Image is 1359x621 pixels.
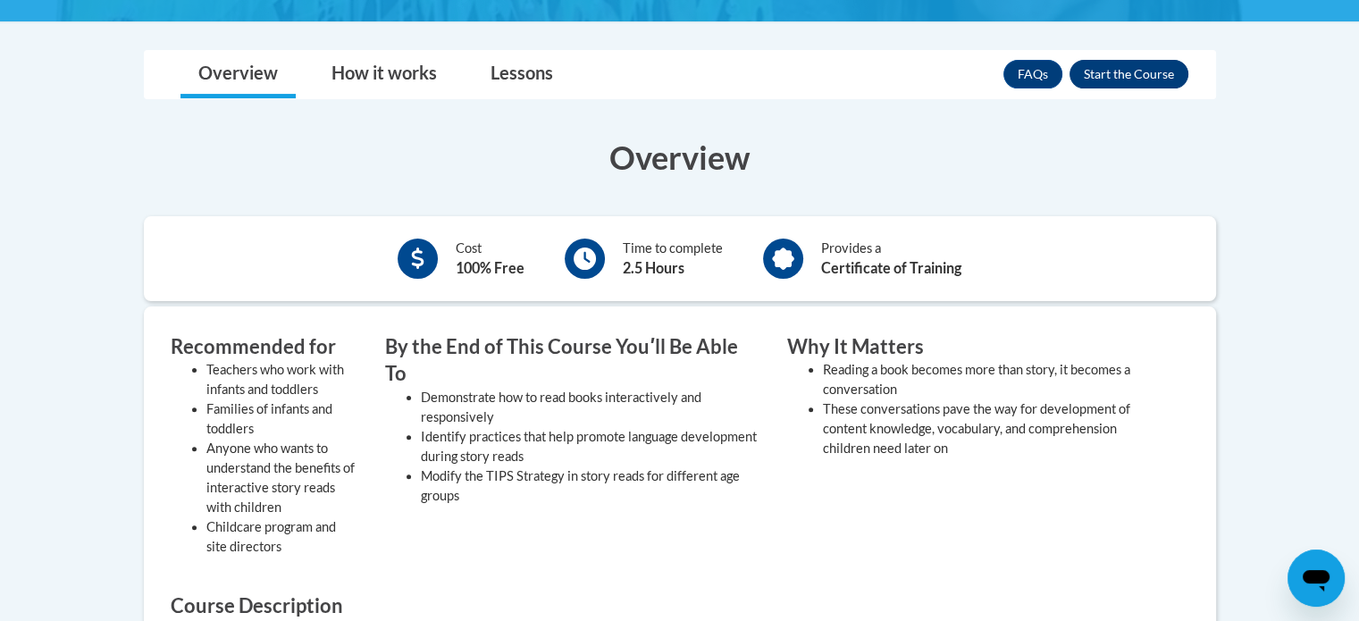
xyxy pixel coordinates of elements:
a: Overview [180,51,296,98]
h3: By the End of This Course Youʹll Be Able To [385,333,760,389]
b: Certificate of Training [821,259,961,276]
h3: Overview [144,135,1216,180]
a: Lessons [473,51,571,98]
li: Modify the TIPS Strategy in story reads for different age groups [421,466,760,506]
h3: Why It Matters [787,333,1162,361]
li: Families of infants and toddlers [206,399,358,439]
li: Identify practices that help promote language development during story reads [421,427,760,466]
h3: Recommended for [171,333,358,361]
li: Childcare program and site directors [206,517,358,557]
a: How it works [314,51,455,98]
div: Provides a [821,239,961,279]
b: 100% Free [456,259,524,276]
li: Teachers who work with infants and toddlers [206,360,358,399]
iframe: Button to launch messaging window [1288,550,1345,607]
li: Demonstrate how to read books interactively and responsively [421,388,760,427]
a: FAQs [1003,60,1062,88]
div: Cost [456,239,524,279]
li: Anyone who wants to understand the benefits of interactive story reads with children [206,439,358,517]
li: These conversations pave the way for development of content knowledge, vocabulary, and comprehens... [823,399,1162,458]
b: 2.5 Hours [623,259,684,276]
h3: Course Description [171,592,1189,620]
div: Time to complete [623,239,723,279]
button: Enroll [1070,60,1188,88]
li: Reading a book becomes more than story, it becomes a conversation [823,360,1162,399]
